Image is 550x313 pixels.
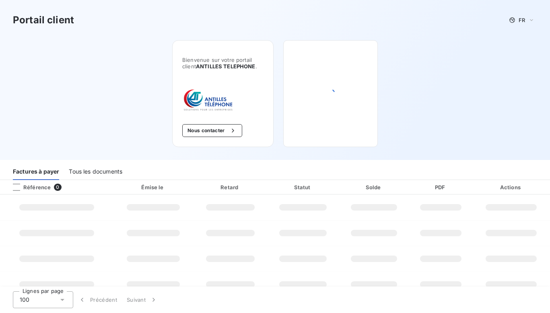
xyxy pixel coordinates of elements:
button: Nous contacter [182,124,242,137]
div: Tous les documents [69,163,122,180]
span: 100 [20,296,29,304]
div: Référence [6,184,51,191]
span: ANTILLES TELEPHONE [196,63,255,70]
div: Statut [269,183,338,191]
span: FR [519,17,525,23]
div: Retard [195,183,266,191]
div: Émise le [115,183,192,191]
span: 0 [54,184,61,191]
div: Factures à payer [13,163,59,180]
div: Actions [474,183,548,191]
div: PDF [411,183,471,191]
img: Company logo [182,89,234,111]
button: Suivant [122,291,163,308]
button: Précédent [73,291,122,308]
span: Bienvenue sur votre portail client . [182,57,263,70]
h3: Portail client [13,13,74,27]
div: Solde [341,183,408,191]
